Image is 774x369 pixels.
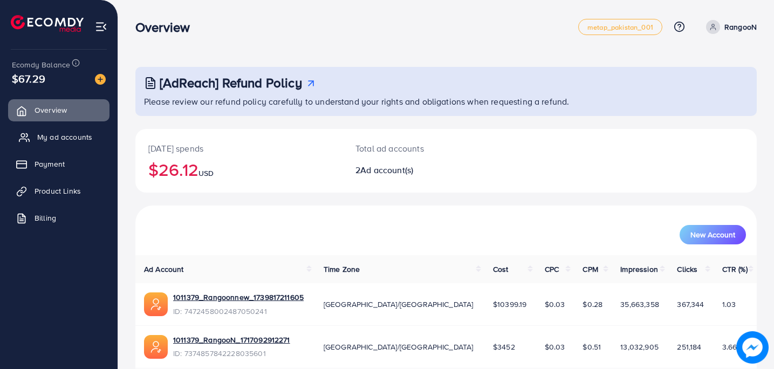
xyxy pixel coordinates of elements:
[545,264,559,275] span: CPC
[144,95,750,108] p: Please review our refund policy carefully to understand your rights and obligations when requesti...
[135,19,198,35] h3: Overview
[11,15,84,32] img: logo
[677,264,697,275] span: Clicks
[355,165,485,175] h2: 2
[724,20,757,33] p: RangooN
[35,213,56,223] span: Billing
[677,341,701,352] span: 251,184
[95,74,106,85] img: image
[620,264,658,275] span: Impression
[148,159,330,180] h2: $26.12
[35,105,67,115] span: Overview
[173,306,304,317] span: ID: 7472458002487050241
[95,20,107,33] img: menu
[722,341,737,352] span: 3.66
[8,207,109,229] a: Billing
[677,299,704,310] span: 367,344
[578,19,662,35] a: metap_pakistan_001
[324,264,360,275] span: Time Zone
[173,292,304,303] a: 1011379_Rangoonnew_1739817211605
[8,126,109,148] a: My ad accounts
[37,132,92,142] span: My ad accounts
[493,341,515,352] span: $3452
[702,20,757,34] a: RangooN
[144,335,168,359] img: ic-ads-acc.e4c84228.svg
[493,264,509,275] span: Cost
[620,299,659,310] span: 35,663,358
[722,264,748,275] span: CTR (%)
[8,180,109,202] a: Product Links
[736,331,769,364] img: image
[198,168,214,179] span: USD
[545,341,565,352] span: $0.03
[35,186,81,196] span: Product Links
[583,341,601,352] span: $0.51
[144,292,168,316] img: ic-ads-acc.e4c84228.svg
[722,299,736,310] span: 1.03
[690,231,735,238] span: New Account
[173,334,290,345] a: 1011379_RangooN_1717092912271
[8,99,109,121] a: Overview
[8,153,109,175] a: Payment
[583,299,602,310] span: $0.28
[160,75,302,91] h3: [AdReach] Refund Policy
[12,71,45,86] span: $67.29
[587,24,653,31] span: metap_pakistan_001
[173,348,290,359] span: ID: 7374857842228035601
[355,142,485,155] p: Total ad accounts
[144,264,184,275] span: Ad Account
[545,299,565,310] span: $0.03
[493,299,526,310] span: $10399.19
[583,264,598,275] span: CPM
[324,341,474,352] span: [GEOGRAPHIC_DATA]/[GEOGRAPHIC_DATA]
[35,159,65,169] span: Payment
[148,142,330,155] p: [DATE] spends
[324,299,474,310] span: [GEOGRAPHIC_DATA]/[GEOGRAPHIC_DATA]
[12,59,70,70] span: Ecomdy Balance
[680,225,746,244] button: New Account
[620,341,659,352] span: 13,032,905
[360,164,413,176] span: Ad account(s)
